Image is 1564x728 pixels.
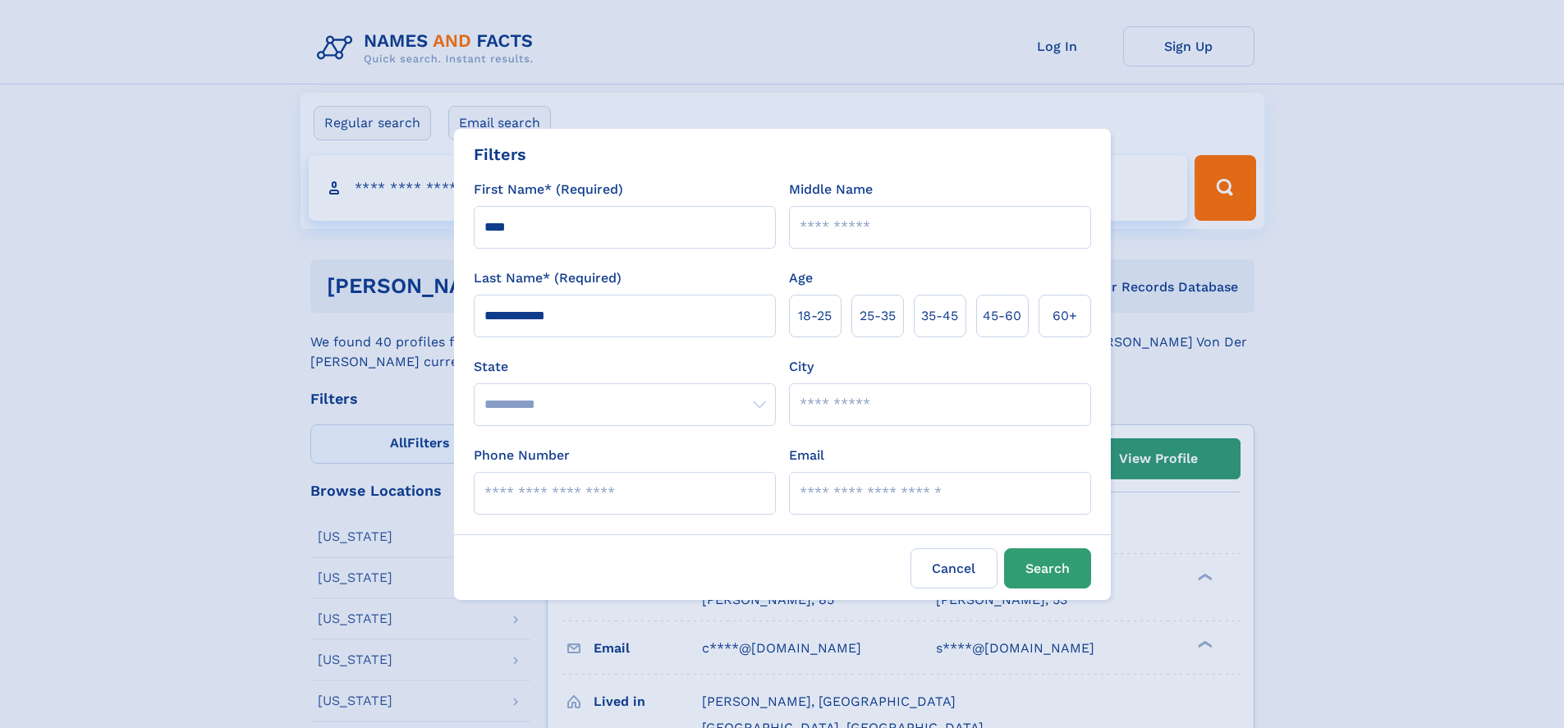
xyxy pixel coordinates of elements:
label: Last Name* (Required) [474,268,621,288]
span: 35‑45 [921,306,958,326]
label: First Name* (Required) [474,180,623,199]
span: 18‑25 [798,306,832,326]
label: State [474,357,776,377]
label: Email [789,446,824,465]
label: Cancel [910,548,998,588]
label: Phone Number [474,446,570,465]
div: Filters [474,142,526,167]
span: 60+ [1053,306,1077,326]
span: 25‑35 [860,306,896,326]
span: 45‑60 [983,306,1021,326]
button: Search [1004,548,1091,588]
label: City [789,357,814,377]
label: Middle Name [789,180,873,199]
label: Age [789,268,813,288]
